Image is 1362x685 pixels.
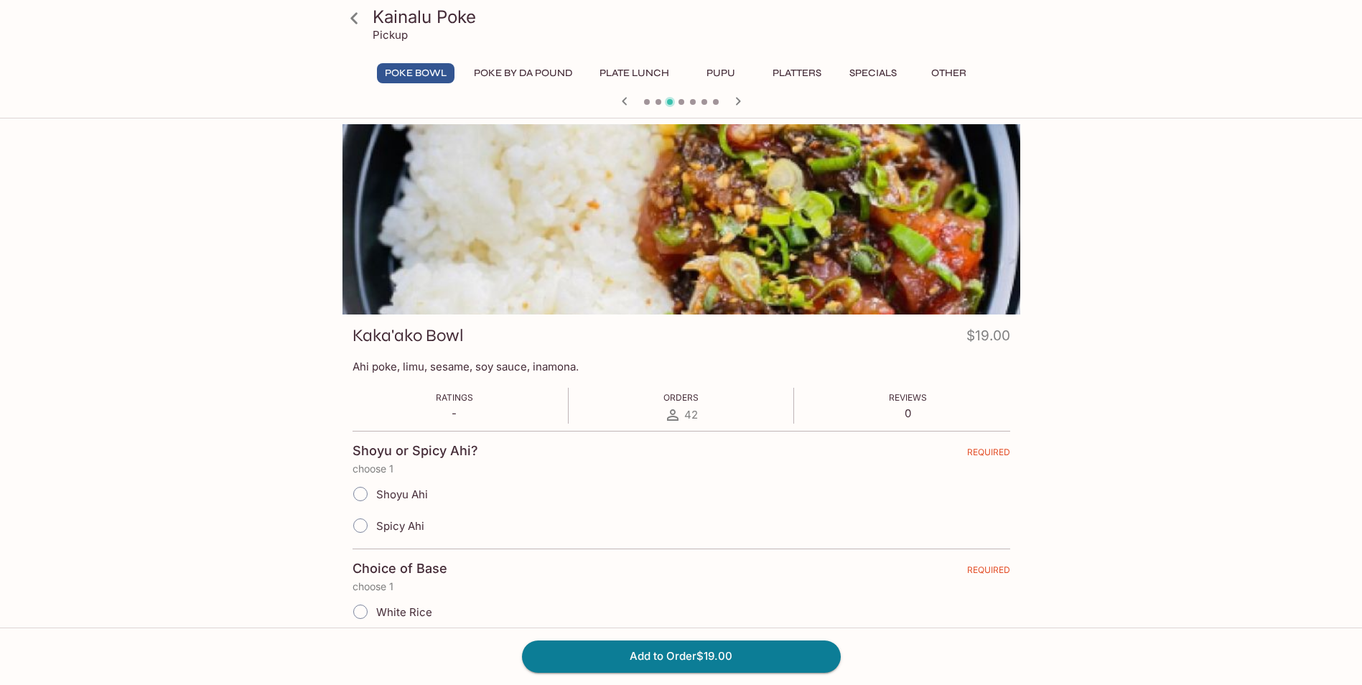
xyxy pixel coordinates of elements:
[373,28,408,42] p: Pickup
[765,63,829,83] button: Platters
[353,443,478,459] h4: Shoyu or Spicy Ahi?
[376,519,424,533] span: Spicy Ahi
[522,640,841,672] button: Add to Order$19.00
[376,605,432,619] span: White Rice
[841,63,905,83] button: Specials
[663,392,699,403] span: Orders
[466,63,580,83] button: Poke By Da Pound
[889,392,927,403] span: Reviews
[353,325,464,347] h3: Kaka'ako Bowl
[353,463,1010,475] p: choose 1
[917,63,981,83] button: Other
[353,581,1010,592] p: choose 1
[342,124,1020,314] div: Kaka'ako Bowl
[966,325,1010,353] h4: $19.00
[436,406,473,420] p: -
[689,63,753,83] button: Pupu
[967,447,1010,463] span: REQUIRED
[436,392,473,403] span: Ratings
[889,406,927,420] p: 0
[684,408,698,421] span: 42
[353,360,1010,373] p: Ahi poke, limu, sesame, soy sauce, inamona.
[592,63,677,83] button: Plate Lunch
[376,488,428,501] span: Shoyu Ahi
[967,564,1010,581] span: REQUIRED
[353,561,447,577] h4: Choice of Base
[373,6,1014,28] h3: Kainalu Poke
[377,63,454,83] button: Poke Bowl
